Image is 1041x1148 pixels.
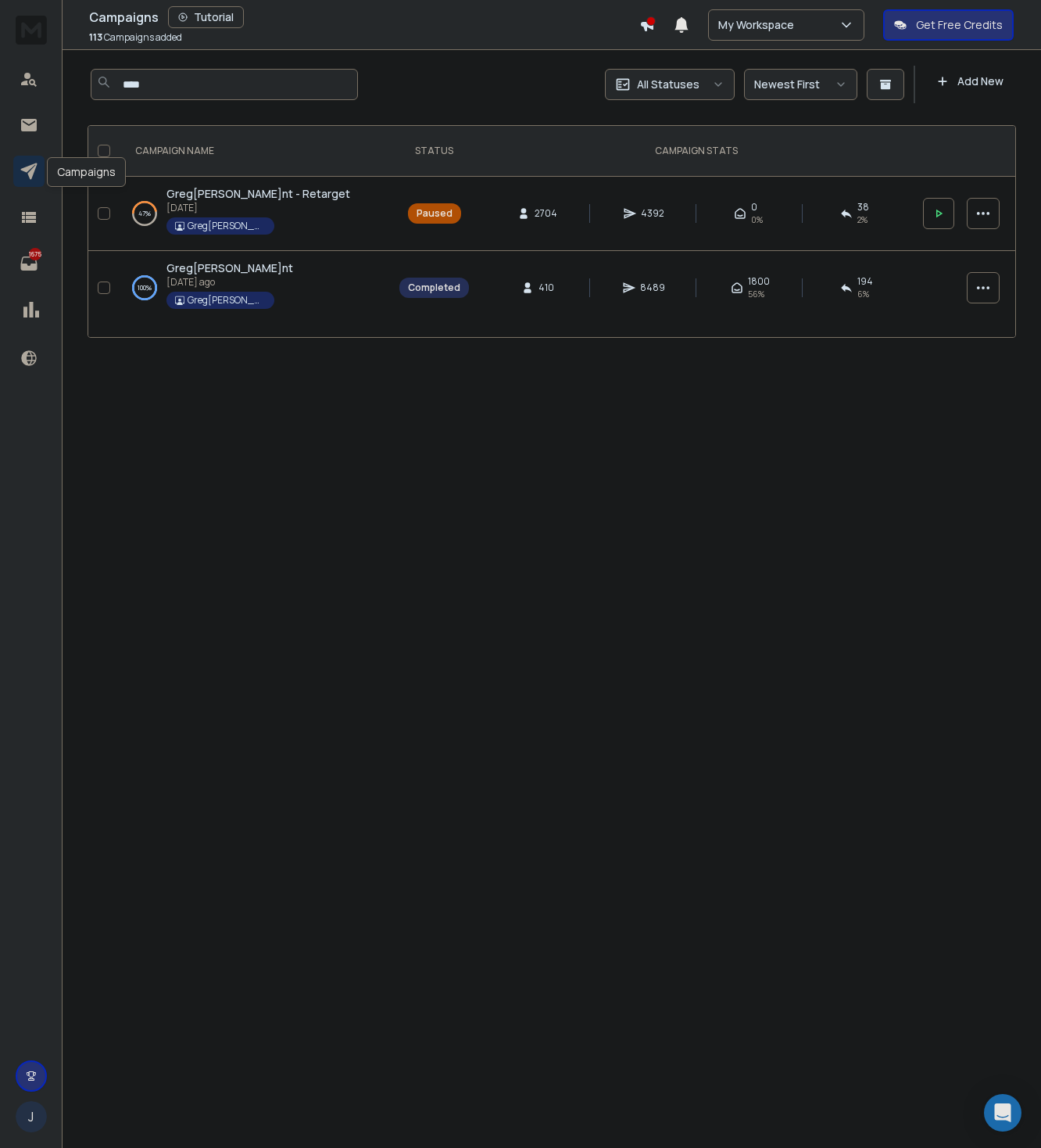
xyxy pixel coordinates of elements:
p: 100 % [138,280,152,296]
th: CAMPAIGN NAME [116,126,390,177]
span: 0 [751,201,757,213]
div: Campaigns [89,6,639,28]
td: 47%Greg[PERSON_NAME]nt - Retarget[DATE]Greg[PERSON_NAME]nt [116,177,390,251]
div: Completed [408,282,460,294]
span: 410 [538,282,554,294]
span: 2704 [535,207,557,220]
p: Greg[PERSON_NAME]nt [188,294,266,307]
span: 1800 [748,275,770,288]
p: [DATE] [166,202,350,214]
td: 100%Greg[PERSON_NAME]nt[DATE] agoGreg[PERSON_NAME]nt [116,251,390,325]
p: Campaigns added [89,31,182,44]
span: Greg[PERSON_NAME]nt [166,260,293,275]
button: Add New [925,66,1016,97]
th: CAMPAIGN STATS [478,126,914,177]
p: 1675 [29,248,41,260]
a: Greg[PERSON_NAME]nt - Retarget [166,186,350,202]
a: Greg[PERSON_NAME]nt [166,260,293,276]
button: Newest First [744,69,857,100]
span: 2 % [857,213,867,226]
span: 4392 [641,207,664,220]
a: 1675 [13,248,45,279]
p: 47 % [138,206,151,221]
div: Campaigns [47,157,126,187]
span: 38 [857,201,869,213]
button: J [16,1101,47,1132]
span: 6 % [857,288,869,300]
th: STATUS [390,126,478,177]
div: Open Intercom Messenger [984,1094,1021,1132]
span: 8489 [640,282,665,294]
p: Greg[PERSON_NAME]nt [188,220,266,232]
p: All Statuses [637,77,699,92]
p: My Workspace [718,17,800,33]
div: Paused [417,207,453,220]
p: [DATE] ago [166,276,293,289]
button: Tutorial [168,6,244,28]
span: 194 [857,275,873,288]
button: Get Free Credits [883,9,1014,41]
p: Get Free Credits [916,17,1003,33]
span: 113 [89,30,102,44]
span: 0% [751,213,763,226]
span: 56 % [748,288,764,300]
